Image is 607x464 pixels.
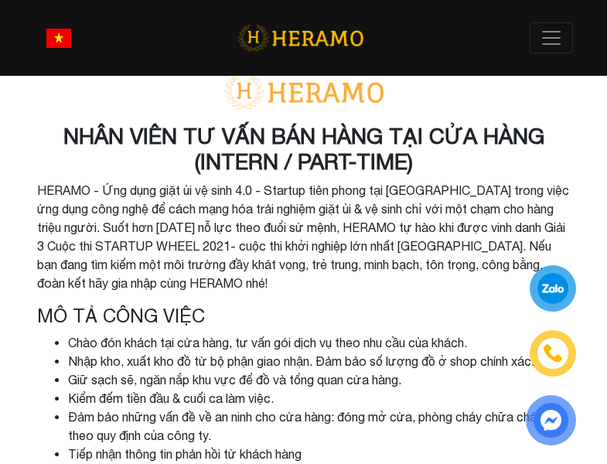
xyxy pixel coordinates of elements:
li: Nhập kho, xuất kho đồ từ bộ phận giao nhận. Đảm bảo số lượng đồ ở shop chính xác. [68,352,571,370]
li: Giữ sạch sẽ, ngăn nắp khu vực để đồ và tổng quan cửa hàng. [68,370,571,389]
img: phone-icon [544,345,562,362]
li: Đảm bảo những vấn đề về an ninh cho cửa hàng: đóng mở cửa, phòng cháy chữa cháy,... theo quy định... [68,408,571,445]
img: vn-flag.png [46,29,71,48]
h3: NHÂN VIÊN TƯ VẤN BÁN HÀNG TẠI CỬA HÀNG (INTERN / PART-TIME) [37,123,571,175]
h4: Mô tả công việc [37,305,571,327]
a: phone-icon [532,333,574,374]
li: Tiếp nhận thông tin phản hồi từ khách hàng [68,445,571,463]
li: Kiểm đếm tiền đầu & cuối ca làm việc. [68,389,571,408]
li: Chào đón khách tại cửa hàng, tư vấn gói dịch vụ theo nhu cầu của khách. [68,333,571,352]
img: logo [237,22,363,54]
img: logo-with-text.png [219,73,389,111]
p: HERAMO - Ứng dụng giặt ủi vệ sinh 4.0 - Startup tiên phong tại [GEOGRAPHIC_DATA] trong việc ứng d... [37,181,571,292]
